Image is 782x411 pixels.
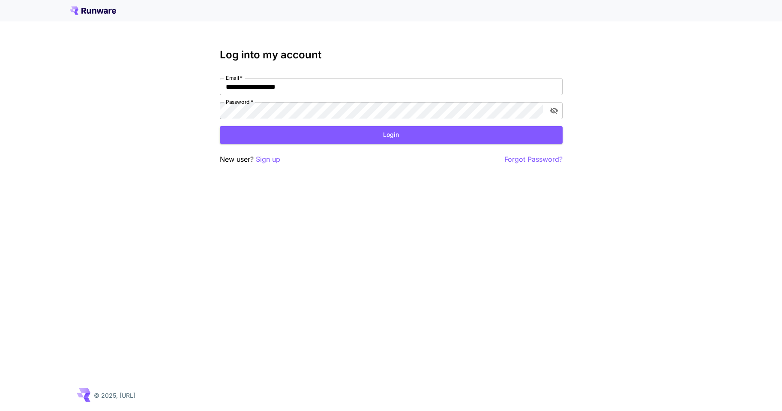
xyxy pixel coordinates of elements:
[226,74,243,82] label: Email
[226,98,253,106] label: Password
[94,391,135,400] p: © 2025, [URL]
[546,103,562,118] button: toggle password visibility
[504,154,563,165] button: Forgot Password?
[220,154,280,165] p: New user?
[256,154,280,165] button: Sign up
[220,126,563,144] button: Login
[220,49,563,61] h3: Log into my account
